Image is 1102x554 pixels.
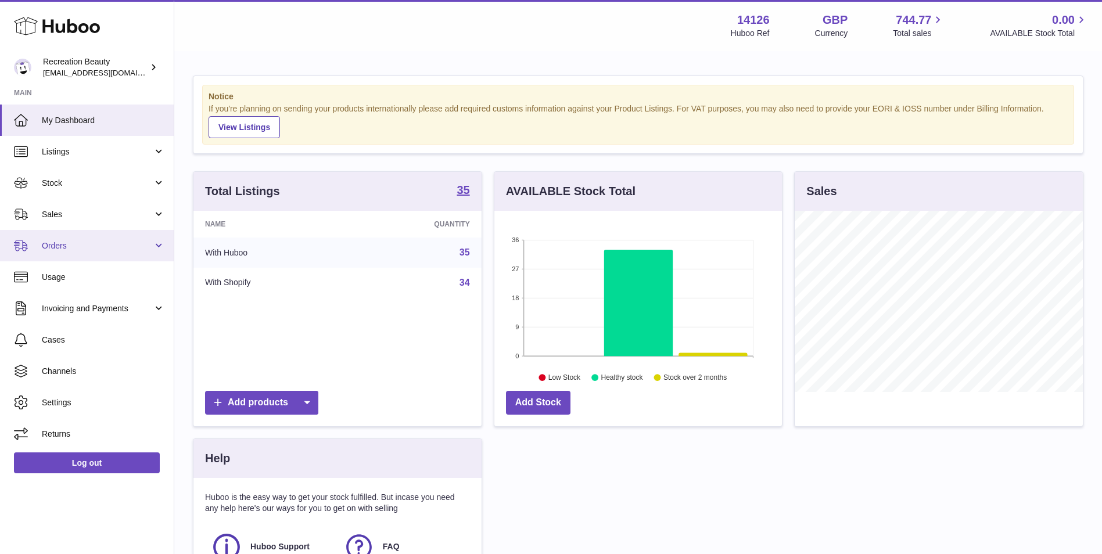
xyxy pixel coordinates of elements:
strong: 35 [457,184,469,196]
a: Add products [205,391,318,415]
th: Name [193,211,349,238]
span: Stock [42,178,153,189]
span: [EMAIL_ADDRESS][DOMAIN_NAME] [43,68,171,77]
a: View Listings [209,116,280,138]
text: 36 [512,236,519,243]
text: 0 [515,352,519,359]
a: Add Stock [506,391,570,415]
img: customercare@recreationbeauty.com [14,59,31,76]
th: Quantity [349,211,481,238]
span: Invoicing and Payments [42,303,153,314]
div: Currency [815,28,848,39]
span: Orders [42,240,153,251]
span: AVAILABLE Stock Total [990,28,1088,39]
h3: Total Listings [205,184,280,199]
a: Log out [14,452,160,473]
strong: GBP [823,12,848,28]
a: 0.00 AVAILABLE Stock Total [990,12,1088,39]
span: Cases [42,334,165,346]
text: 18 [512,294,519,301]
div: Huboo Ref [731,28,770,39]
text: Low Stock [548,373,581,382]
span: Sales [42,209,153,220]
a: 744.77 Total sales [893,12,945,39]
span: Returns [42,429,165,440]
strong: Notice [209,91,1068,102]
a: 35 [457,184,469,198]
div: If you're planning on sending your products internationally please add required customs informati... [209,103,1068,138]
h3: Help [205,451,230,466]
h3: AVAILABLE Stock Total [506,184,636,199]
span: Listings [42,146,153,157]
span: 744.77 [896,12,931,28]
a: 34 [460,278,470,287]
p: Huboo is the easy way to get your stock fulfilled. But incase you need any help here's our ways f... [205,492,470,514]
span: Usage [42,272,165,283]
span: My Dashboard [42,115,165,126]
span: FAQ [383,541,400,552]
text: Healthy stock [601,373,643,382]
span: 0.00 [1052,12,1075,28]
span: Total sales [893,28,945,39]
td: With Shopify [193,268,349,298]
h3: Sales [806,184,837,199]
td: With Huboo [193,238,349,268]
text: 27 [512,265,519,272]
span: Huboo Support [250,541,310,552]
span: Settings [42,397,165,408]
text: Stock over 2 months [663,373,727,382]
strong: 14126 [737,12,770,28]
div: Recreation Beauty [43,56,148,78]
text: 9 [515,323,519,330]
span: Channels [42,366,165,377]
a: 35 [460,247,470,257]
